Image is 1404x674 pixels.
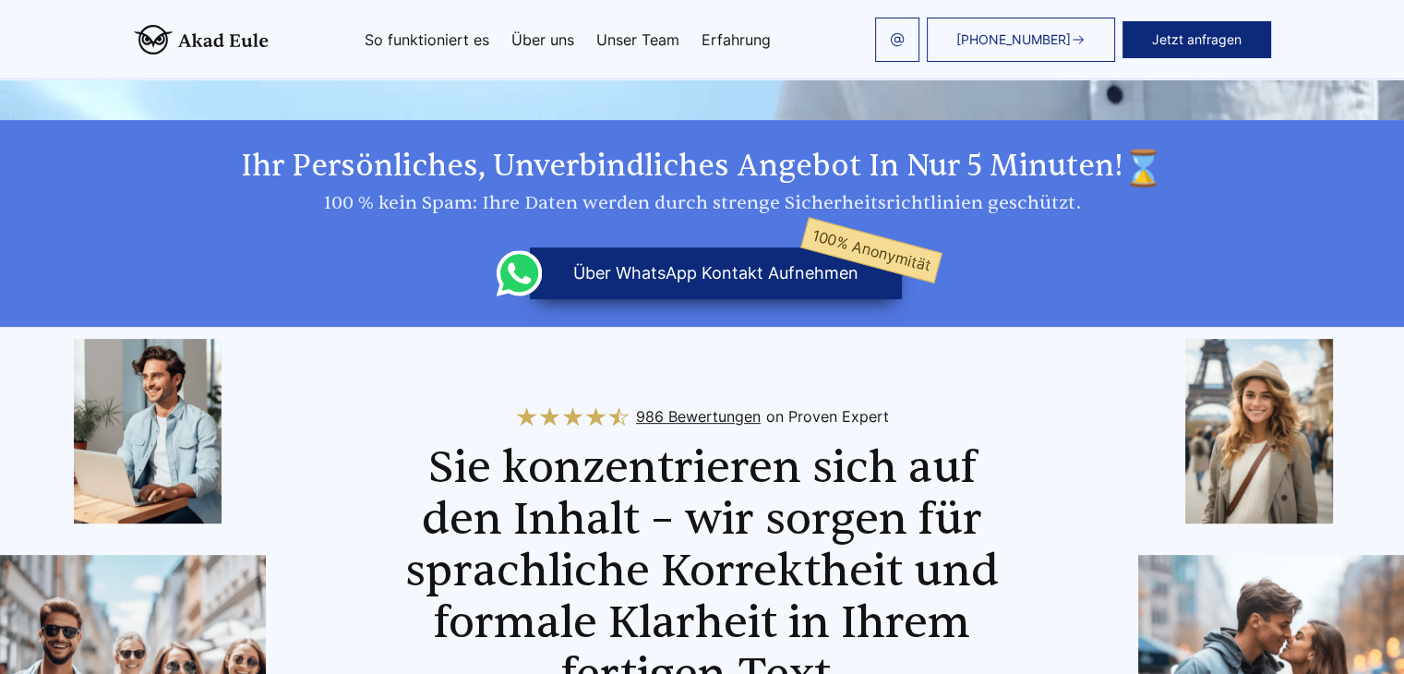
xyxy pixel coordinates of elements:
[1185,339,1333,524] img: img6
[1122,21,1271,58] button: Jetzt anfragen
[74,339,222,524] img: img2
[365,32,489,47] a: So funktioniert es
[956,32,1071,47] span: [PHONE_NUMBER]
[134,148,1271,188] h2: Ihr persönliches, unverbindliches Angebot in nur 5 Minuten!
[134,188,1271,218] div: 100 % kein Spam: Ihre Daten werden durch strenge Sicherheitsrichtlinien geschützt.
[515,402,889,431] a: 986 Bewertungenon Proven Expert
[1123,148,1164,188] img: time
[636,402,761,431] span: 986 Bewertungen
[890,32,905,47] img: email
[530,247,902,299] button: über WhatsApp Kontakt aufnehmen100% Anonymität
[801,217,943,283] span: 100% Anonymität
[596,32,679,47] a: Unser Team
[927,18,1115,62] a: [PHONE_NUMBER]
[511,32,574,47] a: Über uns
[134,25,269,54] img: logo
[702,32,771,47] a: Erfahrung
